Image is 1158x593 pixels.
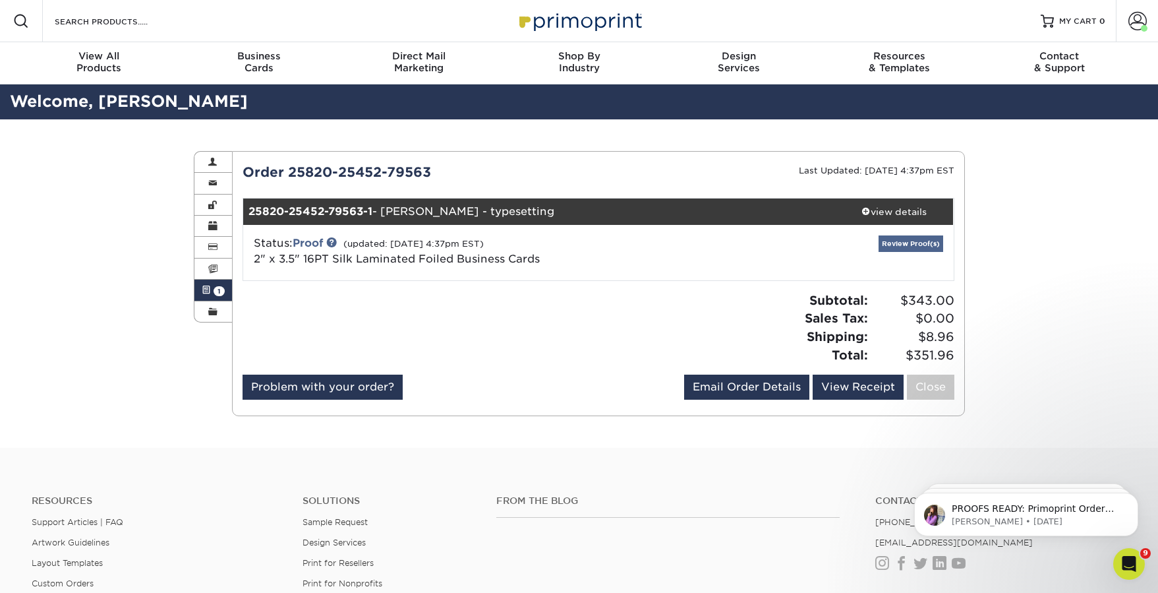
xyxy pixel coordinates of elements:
div: & Templates [819,50,979,74]
div: - [PERSON_NAME] - typesetting [243,199,835,225]
span: Shop By [499,50,659,62]
img: Primoprint [513,7,645,35]
input: SEARCH PRODUCTS..... [53,13,182,29]
a: Artwork Guidelines [32,538,109,547]
a: 1 [194,280,233,301]
a: Design Services [303,538,366,547]
span: $8.96 [872,328,954,346]
div: Services [659,50,819,74]
a: [PHONE_NUMBER] [875,517,957,527]
a: [EMAIL_ADDRESS][DOMAIN_NAME] [875,538,1033,547]
div: Marketing [339,50,499,74]
a: DesignServices [659,42,819,84]
a: Support Articles | FAQ [32,517,123,527]
span: 0 [1099,16,1105,26]
a: View AllProducts [19,42,179,84]
iframe: Intercom notifications message [894,465,1158,557]
span: Direct Mail [339,50,499,62]
a: Proof [293,237,323,249]
span: 9 [1140,548,1151,559]
span: $351.96 [872,346,954,365]
span: Business [179,50,339,62]
a: Resources& Templates [819,42,979,84]
small: (updated: [DATE] 4:37pm EST) [343,239,484,249]
div: Order 25820-25452-79563 [233,162,598,182]
a: Sample Request [303,517,368,527]
a: Problem with your order? [243,375,403,400]
strong: Shipping: [807,329,868,344]
div: Products [19,50,179,74]
div: Industry [499,50,659,74]
strong: Total: [832,348,868,362]
span: View All [19,50,179,62]
a: Review Proof(s) [879,235,943,252]
h4: From the Blog [496,495,840,507]
a: Print for Resellers [303,558,374,568]
h4: Resources [32,495,283,507]
a: Contact& Support [979,42,1140,84]
span: 1 [214,286,225,296]
span: MY CART [1059,16,1097,27]
a: View Receipt [813,375,904,400]
span: Design [659,50,819,62]
a: view details [835,199,954,225]
a: Direct MailMarketing [339,42,499,84]
small: Last Updated: [DATE] 4:37pm EST [799,166,954,175]
a: BusinessCards [179,42,339,84]
strong: Subtotal: [809,293,868,307]
div: view details [835,205,954,218]
a: Contact [875,495,1126,507]
strong: 25820-25452-79563-1 [248,205,372,218]
span: Contact [979,50,1140,62]
div: Cards [179,50,339,74]
span: $343.00 [872,292,954,310]
strong: Sales Tax: [805,311,868,325]
span: Resources [819,50,979,62]
a: Shop ByIndustry [499,42,659,84]
a: Email Order Details [684,375,809,400]
a: Close [907,375,954,400]
a: Print for Nonprofits [303,578,382,588]
span: $0.00 [872,309,954,328]
h4: Solutions [303,495,477,507]
div: Status: [244,235,716,267]
span: 2" x 3.5" 16PT Silk Laminated Foiled Business Cards [254,253,540,265]
div: & Support [979,50,1140,74]
iframe: Intercom live chat [1113,548,1145,580]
